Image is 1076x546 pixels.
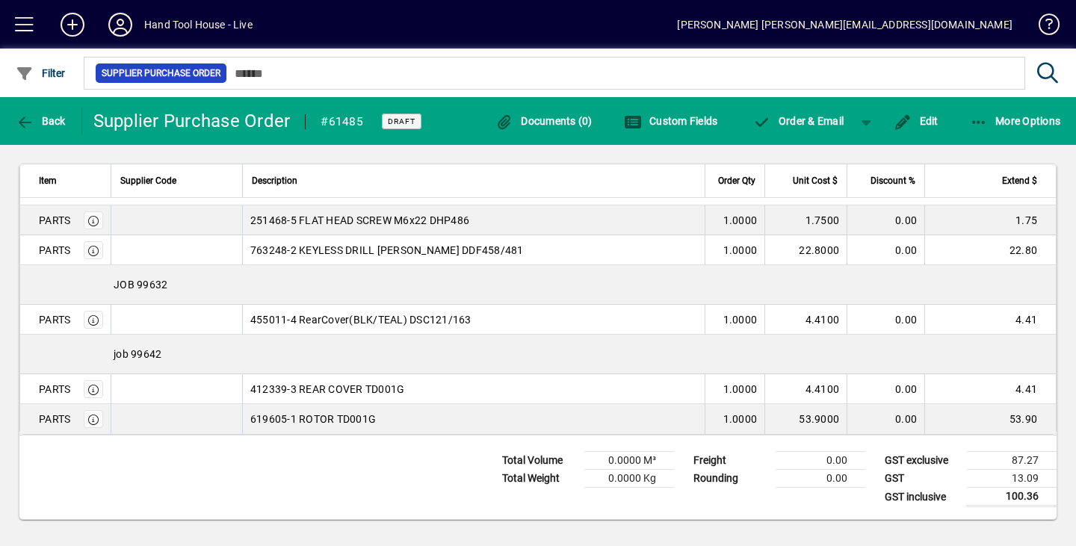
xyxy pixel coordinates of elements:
[745,108,851,134] button: Order & Email
[764,305,847,335] td: 4.4100
[584,470,674,488] td: 0.0000 Kg
[847,305,924,335] td: 0.00
[495,452,584,470] td: Total Volume
[967,470,1057,488] td: 13.09
[686,452,776,470] td: Freight
[705,404,764,434] td: 1.0000
[705,305,764,335] td: 1.0000
[20,265,1056,304] div: JOB 99632
[492,108,596,134] button: Documents (0)
[250,382,405,397] span: 412339-3 REAR COVER TD001G
[793,173,838,189] span: Unit Cost $
[584,452,674,470] td: 0.0000 M³
[250,213,469,228] span: 251468-5 FLAT HEAD SCREW M6x22 DHP486
[924,205,1056,235] td: 1.75
[967,488,1057,506] td: 100.36
[120,173,176,189] span: Supplier Code
[620,108,722,134] button: Custom Fields
[970,115,1061,127] span: More Options
[877,470,967,488] td: GST
[39,312,70,327] div: PARTS
[677,13,1012,37] div: [PERSON_NAME] [PERSON_NAME][EMAIL_ADDRESS][DOMAIN_NAME]
[776,452,865,470] td: 0.00
[1002,173,1037,189] span: Extend $
[847,235,924,265] td: 0.00
[764,235,847,265] td: 22.8000
[871,173,915,189] span: Discount %
[894,115,939,127] span: Edit
[705,374,764,404] td: 1.0000
[144,13,253,37] div: Hand Tool House - Live
[495,470,584,488] td: Total Weight
[93,109,291,133] div: Supplier Purchase Order
[764,205,847,235] td: 1.7500
[321,110,363,134] div: #61485
[705,205,764,235] td: 1.0000
[12,108,69,134] button: Back
[877,488,967,506] td: GST inclusive
[250,312,471,327] span: 455011-4 RearCover(BLK/TEAL) DSC121/163
[924,305,1056,335] td: 4.41
[102,66,220,81] span: Supplier Purchase Order
[686,470,776,488] td: Rounding
[877,452,967,470] td: GST exclusive
[890,108,942,134] button: Edit
[1027,3,1057,52] a: Knowledge Base
[16,67,66,79] span: Filter
[16,115,66,127] span: Back
[495,115,593,127] span: Documents (0)
[847,404,924,434] td: 0.00
[924,404,1056,434] td: 53.90
[39,412,70,426] div: PARTS
[624,115,718,127] span: Custom Fields
[39,213,70,228] div: PARTS
[252,173,297,189] span: Description
[764,374,847,404] td: 4.4100
[39,173,57,189] span: Item
[705,235,764,265] td: 1.0000
[20,335,1056,373] div: job 99642
[250,243,524,258] span: 763248-2 KEYLESS DRILL [PERSON_NAME] DDF458/481
[847,205,924,235] td: 0.00
[718,173,755,189] span: Order Qty
[924,235,1056,265] td: 22.80
[752,115,844,127] span: Order & Email
[49,11,96,38] button: Add
[12,60,69,87] button: Filter
[96,11,144,38] button: Profile
[924,374,1056,404] td: 4.41
[847,374,924,404] td: 0.00
[39,382,70,397] div: PARTS
[966,108,1065,134] button: More Options
[250,412,376,426] span: 619605-1 ROTOR TD001G
[776,470,865,488] td: 0.00
[39,243,70,258] div: PARTS
[764,404,847,434] td: 53.9000
[388,117,415,126] span: Draft
[967,452,1057,470] td: 87.27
